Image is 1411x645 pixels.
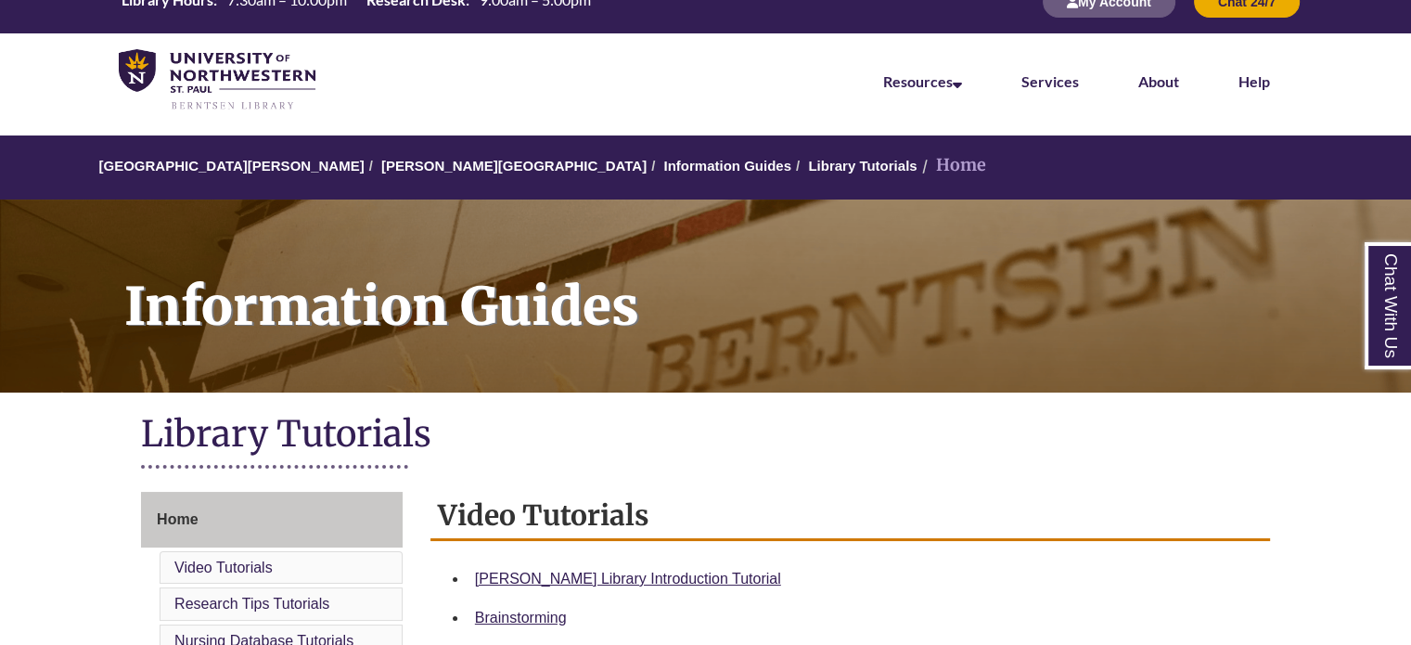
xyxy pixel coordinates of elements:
li: Home [917,152,986,179]
a: Services [1021,72,1079,90]
a: [PERSON_NAME] Library Introduction Tutorial [475,571,781,587]
a: Library Tutorials [808,158,917,174]
a: Video Tutorials [174,560,273,575]
a: Help [1238,72,1270,90]
h2: Video Tutorials [430,492,1270,541]
h1: Library Tutorials [141,411,1270,460]
a: Resources [883,72,962,90]
a: About [1138,72,1179,90]
span: Home [157,511,198,527]
a: [PERSON_NAME][GEOGRAPHIC_DATA] [381,158,647,174]
a: Brainstorming [475,610,567,626]
a: [GEOGRAPHIC_DATA][PERSON_NAME] [98,158,364,174]
a: Information Guides [663,158,791,174]
a: Research Tips Tutorials [174,596,329,612]
a: Home [141,492,403,548]
h1: Information Guides [104,200,1411,368]
img: UNWSP Library Logo [119,49,315,111]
